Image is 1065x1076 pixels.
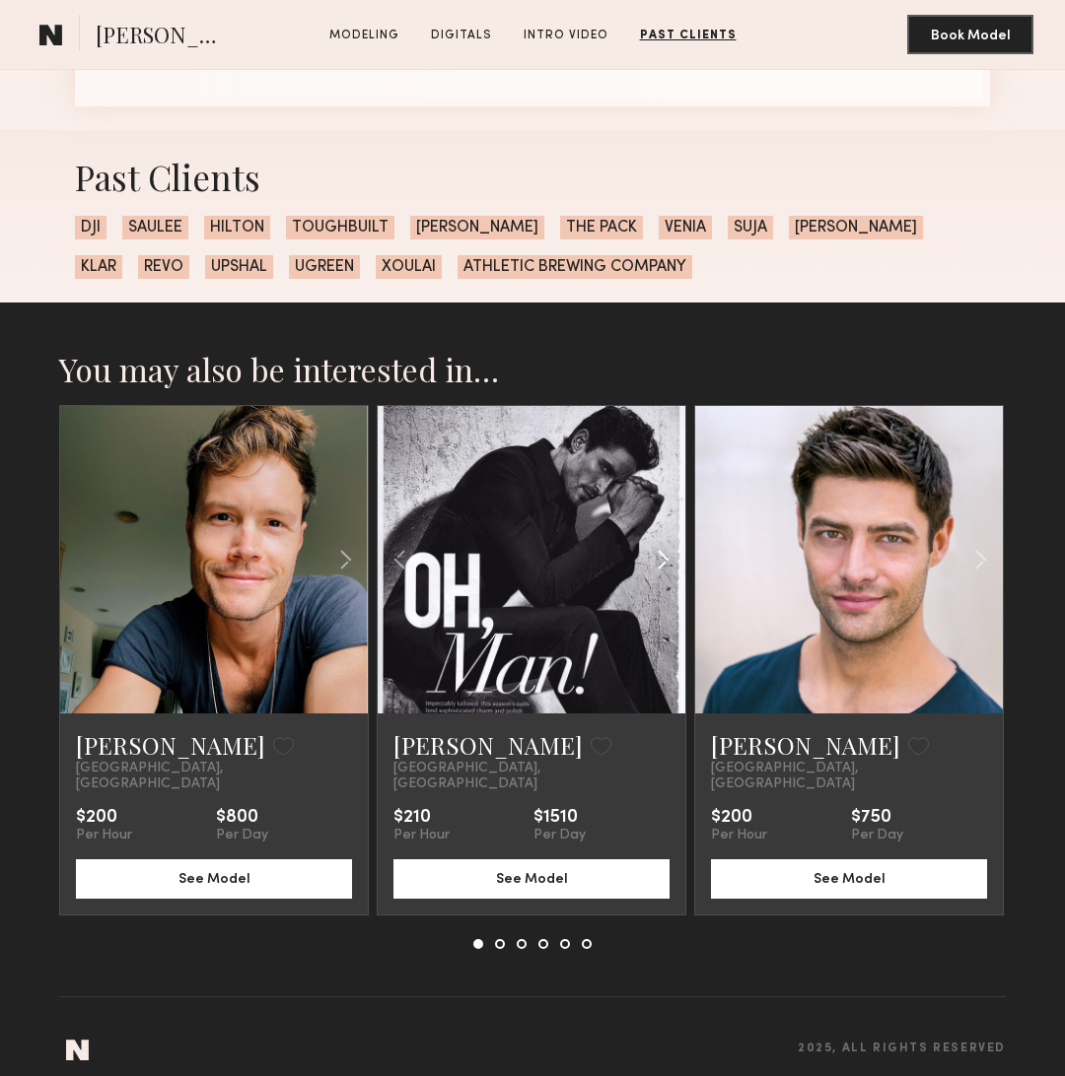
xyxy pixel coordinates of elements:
[410,216,544,239] span: [PERSON_NAME]
[393,859,670,899] button: See Model
[59,350,1006,389] h2: You may also be interested in…
[76,729,265,761] a: [PERSON_NAME]
[393,869,670,886] a: See Model
[393,828,450,843] div: Per Hour
[711,859,987,899] button: See Model
[76,761,352,792] span: [GEOGRAPHIC_DATA], [GEOGRAPHIC_DATA]
[728,216,773,239] span: SUJA
[75,154,990,200] div: Past Clients
[851,828,903,843] div: Per Day
[711,761,987,792] span: [GEOGRAPHIC_DATA], [GEOGRAPHIC_DATA]
[798,1042,1006,1055] span: 2025, all rights reserved
[789,216,923,239] span: [PERSON_NAME]
[376,255,442,279] span: XOULAI
[216,808,268,828] div: $800
[76,828,132,843] div: Per Hour
[851,808,903,828] div: $750
[122,216,188,239] span: SAULEE
[659,216,712,239] span: VENIA
[216,828,268,843] div: Per Day
[76,869,352,886] a: See Model
[632,27,745,44] a: Past Clients
[204,216,270,239] span: HILTON
[75,255,122,279] span: KLAR
[533,828,586,843] div: Per Day
[907,26,1033,42] a: Book Model
[533,808,586,828] div: $1510
[516,27,616,44] a: Intro Video
[711,808,767,828] div: $200
[711,729,900,761] a: [PERSON_NAME]
[711,869,987,886] a: See Model
[907,15,1033,54] button: Book Model
[321,27,407,44] a: Modeling
[711,828,767,843] div: Per Hour
[560,216,643,239] span: THE PACK
[76,808,132,828] div: $200
[289,255,360,279] span: UGREEN
[75,216,106,239] span: DJI
[393,761,670,792] span: [GEOGRAPHIC_DATA], [GEOGRAPHIC_DATA]
[458,255,692,279] span: ATHLETIC BREWING COMPANY
[138,255,189,279] span: REVO
[423,27,500,44] a: Digitals
[286,216,394,239] span: TOUGHBUILT
[205,255,273,279] span: UPSHAL
[393,729,583,761] a: [PERSON_NAME]
[393,808,450,828] div: $210
[96,20,233,54] span: [PERSON_NAME]
[76,859,352,899] button: See Model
